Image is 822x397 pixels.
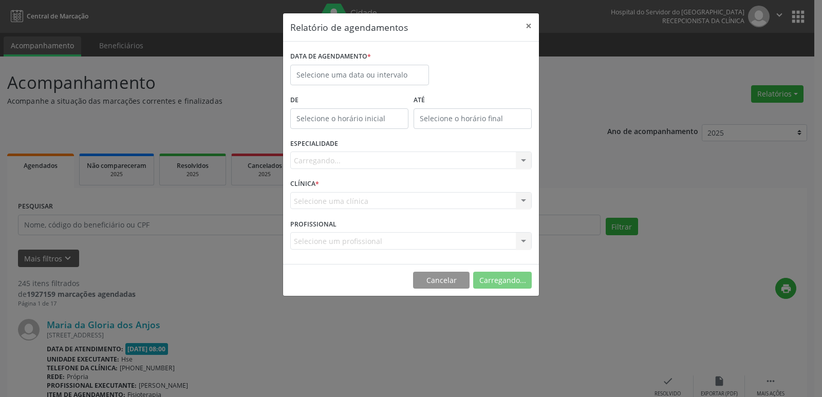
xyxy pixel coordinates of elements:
[413,272,470,289] button: Cancelar
[290,108,408,129] input: Selecione o horário inicial
[290,21,408,34] h5: Relatório de agendamentos
[414,92,532,108] label: ATÉ
[290,92,408,108] label: De
[473,272,532,289] button: Carregando...
[290,136,338,152] label: ESPECIALIDADE
[290,216,337,232] label: PROFISSIONAL
[518,13,539,39] button: Close
[290,65,429,85] input: Selecione uma data ou intervalo
[414,108,532,129] input: Selecione o horário final
[290,49,371,65] label: DATA DE AGENDAMENTO
[290,176,319,192] label: CLÍNICA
